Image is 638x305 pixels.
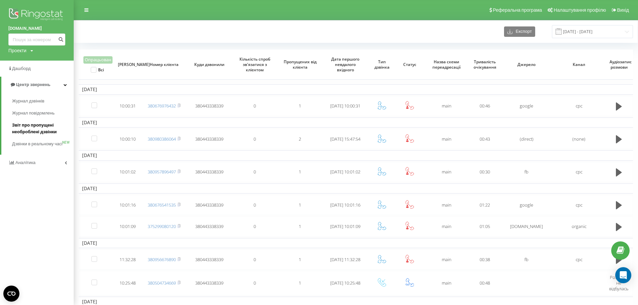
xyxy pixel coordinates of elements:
[192,62,227,67] span: Куди дзвонили
[617,7,629,13] span: Вихід
[372,59,392,70] span: Тип дзвінка
[12,122,70,135] span: Звіт про пропущені необроблені дзвінки
[79,183,633,194] td: [DATE]
[493,7,542,13] span: Реферальна програма
[512,29,532,34] span: Експорт
[195,103,223,109] span: 380443338339
[469,216,501,236] td: 01:05
[254,280,256,286] span: 0
[195,202,223,208] span: 380443338339
[15,160,36,165] span: Аналiтика
[8,7,65,23] img: Ringostat logo
[554,7,606,13] span: Налаштування профілю
[79,118,633,128] td: [DATE]
[469,249,501,270] td: 00:38
[469,195,501,215] td: 01:22
[148,136,176,142] a: 380980386064
[558,62,599,67] span: Канал
[254,169,256,175] span: 0
[114,249,141,270] td: 11:32:28
[148,103,176,109] a: 380676976432
[254,223,256,229] span: 0
[500,216,553,236] td: [DOMAIN_NAME]
[330,103,360,109] span: [DATE] 10:00:31
[330,136,360,142] span: [DATE] 15:47:54
[504,26,535,37] button: Експорт
[114,271,141,295] td: 10:25:48
[195,256,223,262] span: 380443338339
[8,25,65,32] a: [DOMAIN_NAME]
[500,195,553,215] td: google
[299,256,301,262] span: 1
[328,57,363,72] span: Дата першого невдалого вхідного
[195,169,223,175] span: 380443338339
[299,280,301,286] span: 1
[12,141,62,147] span: Дзвінки в реальному часі
[148,223,176,229] a: 375299080120
[148,202,176,208] a: 380676541535
[12,110,55,117] span: Журнал повідомлень
[114,96,141,116] td: 10:00:31
[147,62,182,67] span: Номер клієнта
[424,271,469,295] td: main
[400,62,419,67] span: Статус
[330,169,360,175] span: [DATE] 10:01:02
[299,169,301,175] span: 1
[330,280,360,286] span: [DATE] 10:25:48
[114,216,141,236] td: 10:01:09
[114,162,141,182] td: 10:01:02
[424,249,469,270] td: main
[195,223,223,229] span: 380443338339
[114,129,141,149] td: 10:00:10
[610,59,629,70] span: Аудіозапис розмови
[500,129,553,149] td: (direct)
[469,96,501,116] td: 00:46
[553,96,605,116] td: cpc
[615,267,631,283] div: Open Intercom Messenger
[553,129,605,149] td: (none)
[506,62,547,67] span: Джерело
[195,280,223,286] span: 380443338339
[553,249,605,270] td: cpc
[114,195,141,215] td: 10:01:16
[254,256,256,262] span: 0
[500,96,553,116] td: google
[12,107,74,119] a: Журнал повідомлень
[3,286,19,302] button: Open CMP widget
[91,67,104,73] label: Всі
[424,195,469,215] td: main
[254,202,256,208] span: 0
[299,103,301,109] span: 1
[8,33,65,46] input: Пошук за номером
[254,136,256,142] span: 0
[79,238,633,248] td: [DATE]
[118,62,137,67] span: [PERSON_NAME]
[469,129,501,149] td: 00:43
[79,150,633,160] td: [DATE]
[553,162,605,182] td: cpc
[424,96,469,116] td: main
[424,162,469,182] td: main
[12,95,74,107] a: Журнал дзвінків
[1,77,74,93] a: Центр звернень
[330,202,360,208] span: [DATE] 10:01:16
[148,256,176,262] a: 380956676890
[299,136,301,142] span: 2
[469,271,501,295] td: 00:48
[429,59,464,70] span: Назва схеми переадресації
[299,223,301,229] span: 1
[299,202,301,208] span: 1
[283,59,317,70] span: Пропущених від клієнта
[148,169,176,175] a: 380957896497
[12,98,44,104] span: Журнал дзвінків
[330,223,360,229] span: [DATE] 10:01:09
[12,119,74,138] a: Звіт про пропущені необроблені дзвінки
[424,129,469,149] td: main
[500,162,553,182] td: fb
[254,103,256,109] span: 0
[195,136,223,142] span: 380443338339
[8,47,26,54] div: Проекти
[474,59,496,70] span: Тривалість очікування
[500,249,553,270] td: fb
[424,216,469,236] td: main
